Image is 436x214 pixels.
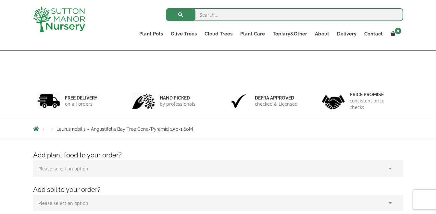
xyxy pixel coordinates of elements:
[201,29,236,38] a: Cloud Trees
[166,8,403,21] input: Search...
[395,28,401,34] span: 0
[56,127,193,132] span: Laurus nobilis – Angustifolia Bay Tree Cone/Pyramid 1.50-1.60M
[360,29,387,38] a: Contact
[65,95,97,101] h6: FREE DELIVERY
[65,101,97,107] p: on all orders
[33,126,403,131] nav: Breadcrumbs
[255,95,298,101] h6: Defra approved
[269,29,311,38] a: Topiary&Other
[33,7,85,32] img: logo
[350,98,399,111] p: consistent price checks
[135,29,167,38] a: Plant Pots
[37,93,60,109] img: 1.jpg
[28,185,408,195] h4: Add soil to your order?
[350,92,399,98] h6: Price promise
[132,93,155,109] img: 2.jpg
[160,101,195,107] p: by professionals
[236,29,269,38] a: Plant Care
[322,91,345,111] img: 4.jpg
[387,29,403,38] a: 0
[28,150,408,160] h4: Add plant food to your order?
[160,95,195,101] h6: hand picked
[255,101,298,107] p: checked & Licensed
[311,29,333,38] a: About
[227,93,250,109] img: 3.jpg
[333,29,360,38] a: Delivery
[167,29,201,38] a: Olive Trees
